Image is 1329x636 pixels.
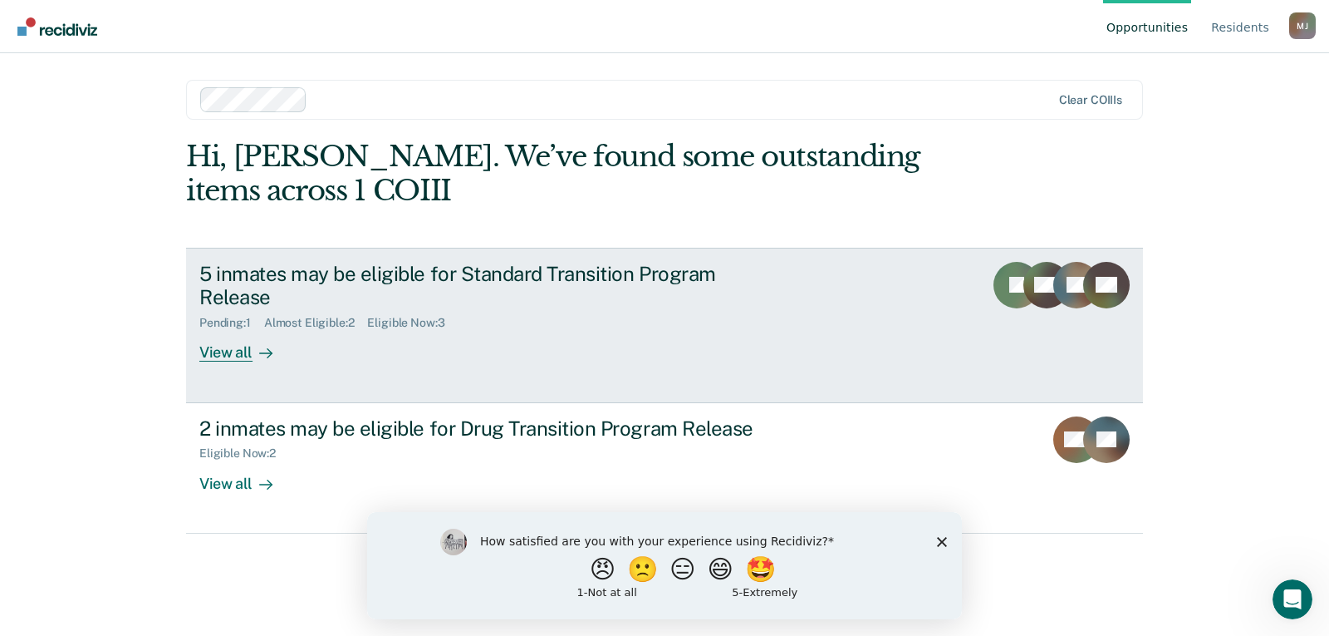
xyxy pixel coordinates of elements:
[1289,12,1316,39] div: M J
[186,248,1143,403] a: 5 inmates may be eligible for Standard Transition Program ReleasePending:1Almost Eligible:2Eligib...
[199,461,292,493] div: View all
[17,17,97,36] img: Recidiviz
[367,316,458,330] div: Eligible Now : 3
[1059,93,1122,107] div: Clear COIIIs
[186,403,1143,534] a: 2 inmates may be eligible for Drug Transition Program ReleaseEligible Now:2View all
[199,417,782,441] div: 2 inmates may be eligible for Drug Transition Program Release
[264,316,368,330] div: Almost Eligible : 2
[186,140,952,208] div: Hi, [PERSON_NAME]. We’ve found some outstanding items across 1 COIII
[1289,12,1316,39] button: Profile dropdown button
[199,262,782,310] div: 5 inmates may be eligible for Standard Transition Program Release
[199,446,289,461] div: Eligible Now : 2
[367,512,962,619] iframe: Survey by Kim from Recidiviz
[1273,579,1312,619] iframe: Intercom live chat
[199,330,292,362] div: View all
[199,316,264,330] div: Pending : 1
